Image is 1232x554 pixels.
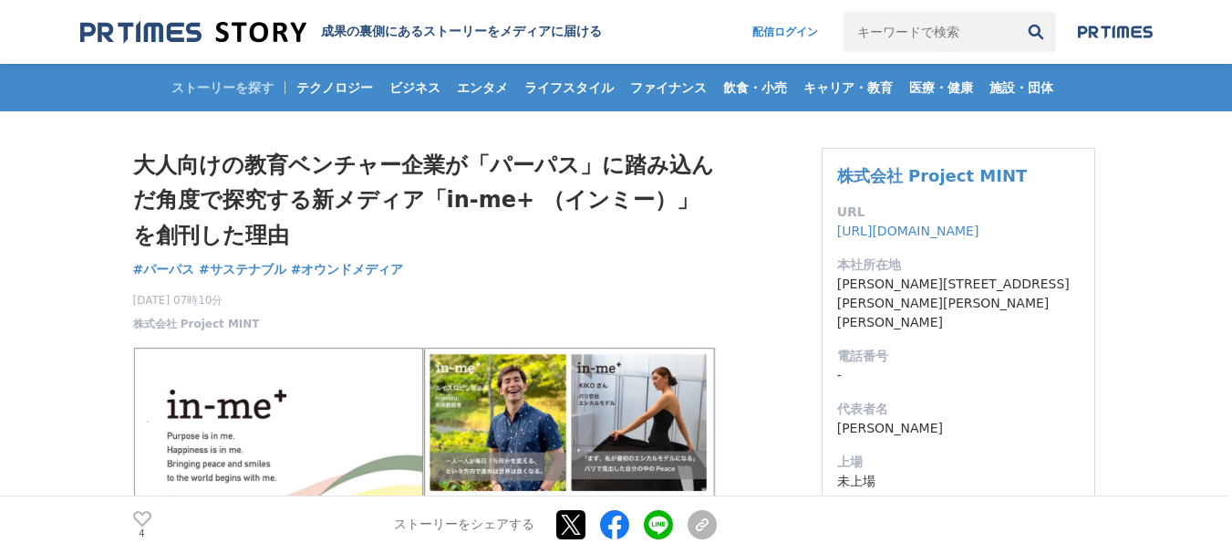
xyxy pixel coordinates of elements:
span: [DATE] 07時10分 [133,292,260,308]
a: ビジネス [382,64,448,111]
dd: [PERSON_NAME][STREET_ADDRESS][PERSON_NAME][PERSON_NAME][PERSON_NAME] [837,275,1080,332]
span: #パーパス [133,261,195,277]
a: エンタメ [450,64,515,111]
h2: 成果の裏側にあるストーリーをメディアに届ける [321,24,602,40]
span: 飲食・小売 [716,79,794,96]
dt: 上場 [837,453,1080,472]
a: キャリア・教育 [796,64,900,111]
p: 4 [133,529,151,538]
dd: - [837,366,1080,385]
dt: 代表者名 [837,400,1080,419]
span: ファイナンス [623,79,714,96]
span: エンタメ [450,79,515,96]
input: キーワードで検索 [844,12,1016,52]
a: 施設・団体 [982,64,1061,111]
a: #サステナブル [199,260,286,279]
span: キャリア・教育 [796,79,900,96]
a: テクノロジー [289,64,380,111]
h1: 大人向けの教育ベンチャー企業が「パーパス」に踏み込んだ角度で探究する新メディア「in-me+ （インミー）」を創刊した理由 [133,148,717,253]
a: 株式会社 Project MINT [837,166,1028,185]
span: 医療・健康 [902,79,980,96]
span: ライフスタイル [517,79,621,96]
a: 配信ログイン [734,12,836,52]
span: #オウンドメディア [291,261,404,277]
img: 成果の裏側にあるストーリーをメディアに届ける [80,20,306,45]
a: ファイナンス [623,64,714,111]
dd: 未上場 [837,472,1080,491]
p: ストーリーをシェアする [394,517,534,534]
a: #オウンドメディア [291,260,404,279]
dd: [PERSON_NAME] [837,419,1080,438]
a: #パーパス [133,260,195,279]
a: ライフスタイル [517,64,621,111]
dt: URL [837,203,1080,222]
span: ビジネス [382,79,448,96]
span: #サステナブル [199,261,286,277]
dt: 本社所在地 [837,256,1080,275]
a: 医療・健康 [902,64,980,111]
a: 株式会社 Project MINT [133,316,260,332]
span: 施設・団体 [982,79,1061,96]
a: 飲食・小売 [716,64,794,111]
dt: 電話番号 [837,347,1080,366]
a: [URL][DOMAIN_NAME] [837,224,979,238]
a: 成果の裏側にあるストーリーをメディアに届ける 成果の裏側にあるストーリーをメディアに届ける [80,20,602,45]
button: 検索 [1016,12,1056,52]
img: prtimes [1078,25,1153,39]
span: テクノロジー [289,79,380,96]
